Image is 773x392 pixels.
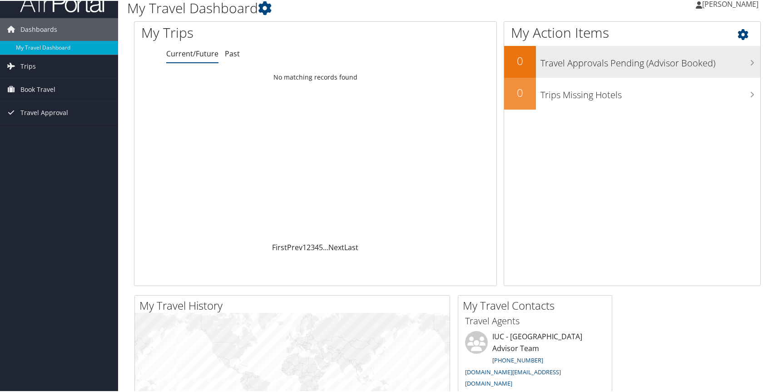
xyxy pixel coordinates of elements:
span: Trips [20,54,36,77]
h3: Travel Agents [465,314,605,327]
span: Travel Approval [20,101,68,123]
a: First [272,241,287,251]
a: 3 [311,241,315,251]
span: … [323,241,328,251]
h1: My Trips [141,22,339,41]
h1: My Action Items [504,22,760,41]
a: [PHONE_NUMBER] [492,355,543,363]
a: 1 [302,241,307,251]
a: Last [344,241,358,251]
td: No matching records found [134,68,496,85]
a: 4 [315,241,319,251]
a: Past [225,48,240,58]
a: Current/Future [166,48,218,58]
span: Book Travel [20,77,55,100]
span: Dashboards [20,17,57,40]
li: IUC - [GEOGRAPHIC_DATA] Advisor Team [461,330,609,391]
a: [DOMAIN_NAME][EMAIL_ADDRESS][DOMAIN_NAME] [465,367,561,387]
h2: 0 [504,84,536,100]
a: Next [328,241,344,251]
h2: 0 [504,52,536,68]
a: 5 [319,241,323,251]
a: Prev [287,241,302,251]
h3: Trips Missing Hotels [540,83,760,101]
a: 0Trips Missing Hotels [504,77,760,109]
h3: Travel Approvals Pending (Advisor Booked) [540,51,760,69]
a: 0Travel Approvals Pending (Advisor Booked) [504,45,760,77]
h2: My Travel History [139,297,450,312]
a: 2 [307,241,311,251]
h2: My Travel Contacts [463,297,612,312]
